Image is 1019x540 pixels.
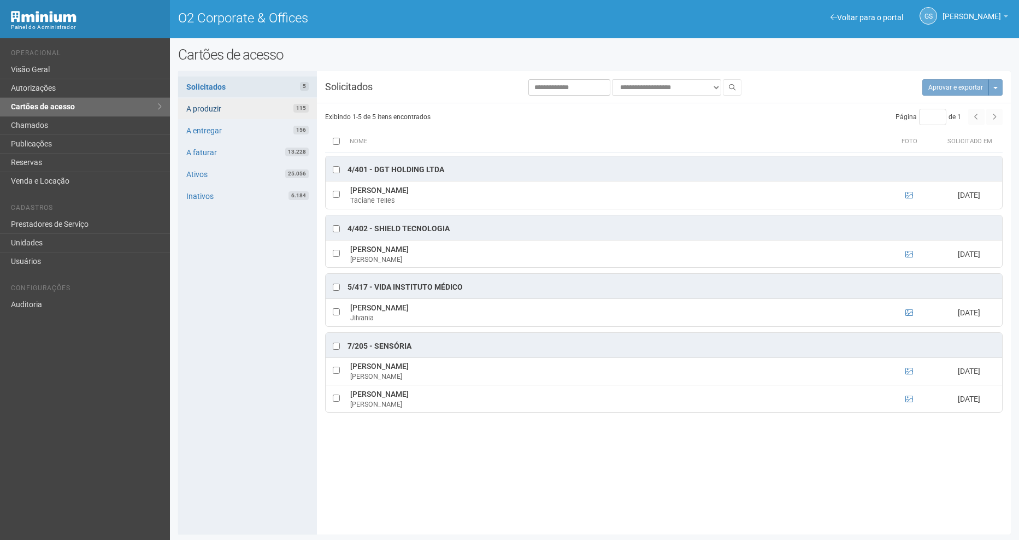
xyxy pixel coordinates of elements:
[178,186,317,207] a: Inativos6.184
[178,120,317,141] a: A entregar156
[905,367,913,375] a: Ver foto
[947,138,992,145] span: Solicitado em
[958,367,980,375] span: [DATE]
[347,131,882,152] th: Nome
[350,196,879,206] div: Taciane Telles
[11,11,76,22] img: Minium
[178,46,1011,63] h2: Cartões de acesso
[882,131,937,152] th: Foto
[350,372,879,381] div: [PERSON_NAME]
[325,113,431,121] span: Exibindo 1-5 de 5 itens encontrados
[943,2,1001,21] span: Gabriela Souza
[347,165,444,175] div: 4/401 - DGT HOLDING LTDA
[300,82,309,91] span: 5
[905,191,913,199] a: Ver foto
[347,341,411,352] div: 7/205 - Sensória
[347,385,882,412] td: [PERSON_NAME]
[347,282,463,293] div: 5/417 - Vida Instituto Médico
[350,400,879,409] div: [PERSON_NAME]
[958,308,980,317] span: [DATE]
[943,14,1008,22] a: [PERSON_NAME]
[178,164,317,185] a: Ativos25.056
[905,395,913,403] a: Ver foto
[293,126,309,134] span: 156
[178,142,317,163] a: A faturar13.228
[347,181,882,209] td: [PERSON_NAME]
[11,284,162,296] li: Configurações
[11,49,162,61] li: Operacional
[347,224,450,234] div: 4/402 - Shield Tecnologia
[178,11,586,25] h1: O2 Corporate & Offices
[905,308,913,317] a: Ver foto
[958,395,980,403] span: [DATE]
[178,77,317,97] a: Solicitados5
[347,240,882,267] td: [PERSON_NAME]
[11,22,162,32] div: Painel do Administrador
[288,191,309,200] span: 6.184
[905,250,913,259] a: Ver foto
[11,204,162,215] li: Cadastros
[920,7,937,25] a: GS
[293,104,309,113] span: 115
[350,255,879,265] div: [PERSON_NAME]
[317,82,433,92] h3: Solicitados
[347,357,882,385] td: [PERSON_NAME]
[958,250,980,259] span: [DATE]
[830,13,903,22] a: Voltar para o portal
[285,148,309,156] span: 13.228
[285,169,309,178] span: 25.056
[896,113,961,121] span: Página de 1
[178,98,317,119] a: A produzir115
[347,299,882,326] td: [PERSON_NAME]
[350,313,879,323] div: Jilvania
[958,191,980,199] span: [DATE]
